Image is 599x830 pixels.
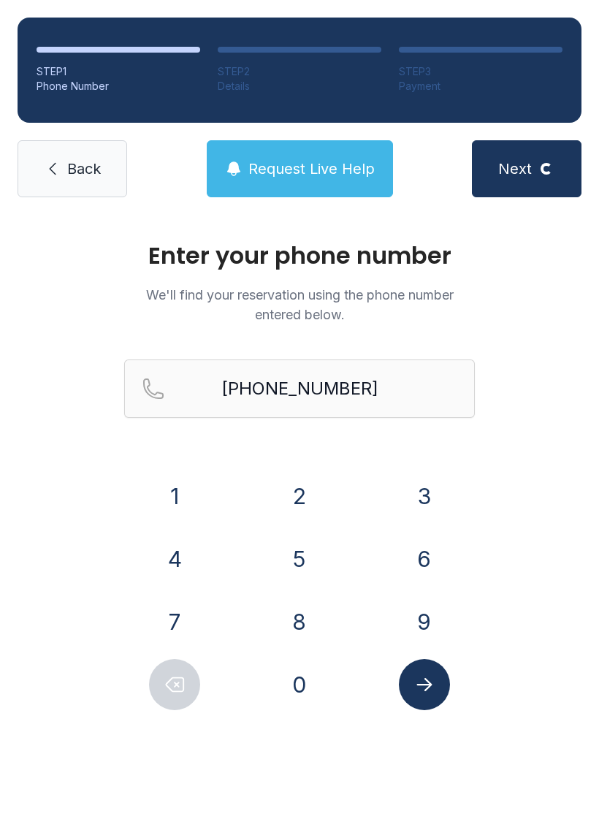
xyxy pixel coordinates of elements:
[37,79,200,94] div: Phone Number
[218,64,381,79] div: STEP 2
[124,359,475,418] input: Reservation phone number
[149,659,200,710] button: Delete number
[149,596,200,647] button: 7
[399,596,450,647] button: 9
[274,596,325,647] button: 8
[248,159,375,179] span: Request Live Help
[67,159,101,179] span: Back
[399,533,450,585] button: 6
[399,79,562,94] div: Payment
[498,159,532,179] span: Next
[399,471,450,522] button: 3
[124,285,475,324] p: We'll find your reservation using the phone number entered below.
[274,659,325,710] button: 0
[124,244,475,267] h1: Enter your phone number
[218,79,381,94] div: Details
[149,471,200,522] button: 1
[149,533,200,585] button: 4
[274,471,325,522] button: 2
[274,533,325,585] button: 5
[399,659,450,710] button: Submit lookup form
[399,64,562,79] div: STEP 3
[37,64,200,79] div: STEP 1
